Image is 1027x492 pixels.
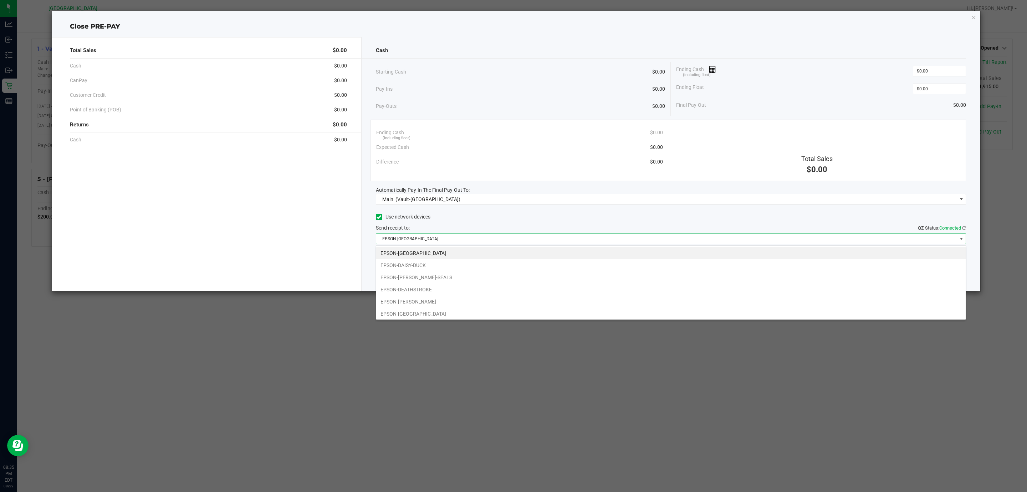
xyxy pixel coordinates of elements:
span: Pay-Outs [376,102,397,110]
li: EPSON-[PERSON_NAME]-SEALS [376,271,966,283]
span: $0.00 [953,101,966,109]
span: $0.00 [334,106,347,114]
span: Starting Cash [376,68,406,76]
span: Ending Cash [676,66,716,76]
li: EPSON-[PERSON_NAME] [376,296,966,308]
li: EPSON-[GEOGRAPHIC_DATA] [376,247,966,259]
span: Final Pay-Out [676,101,706,109]
span: Point of Banking (POB) [70,106,121,114]
span: EPSON-[GEOGRAPHIC_DATA] [376,234,957,244]
span: $0.00 [652,85,665,93]
span: $0.00 [333,46,347,55]
span: $0.00 [334,91,347,99]
label: Use network devices [376,213,430,221]
div: Returns [70,117,347,132]
span: Customer Credit [70,91,106,99]
span: Cash [70,62,81,70]
span: Difference [376,158,399,166]
span: Pay-Ins [376,85,393,93]
span: Ending Float [676,84,704,94]
span: $0.00 [650,144,663,151]
span: $0.00 [334,62,347,70]
li: EPSON-[GEOGRAPHIC_DATA] [376,308,966,320]
span: Cash [70,136,81,144]
span: $0.00 [652,102,665,110]
span: CanPay [70,77,87,84]
span: $0.00 [652,68,665,76]
span: Automatically Pay-In The Final Pay-Out To: [376,187,470,193]
span: Send receipt to: [376,225,410,231]
span: Ending Cash [376,129,404,136]
li: EPSON-DAISY-DUCK [376,259,966,271]
span: $0.00 [334,136,347,144]
li: EPSON-DEATHSTROKE [376,283,966,296]
span: $0.00 [650,158,663,166]
span: $0.00 [334,77,347,84]
span: Connected [939,225,961,231]
span: $0.00 [650,129,663,136]
span: Cash [376,46,388,55]
span: Expected Cash [376,144,409,151]
iframe: Resource center [7,435,29,456]
span: (Vault-[GEOGRAPHIC_DATA]) [395,196,460,202]
span: (including float) [383,135,410,141]
span: $0.00 [333,121,347,129]
span: Total Sales [70,46,96,55]
span: Total Sales [801,155,833,162]
span: Main [382,196,393,202]
span: QZ Status: [918,225,966,231]
span: $0.00 [807,165,827,174]
span: (including float) [683,72,711,78]
div: Close PRE-PAY [52,22,981,31]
